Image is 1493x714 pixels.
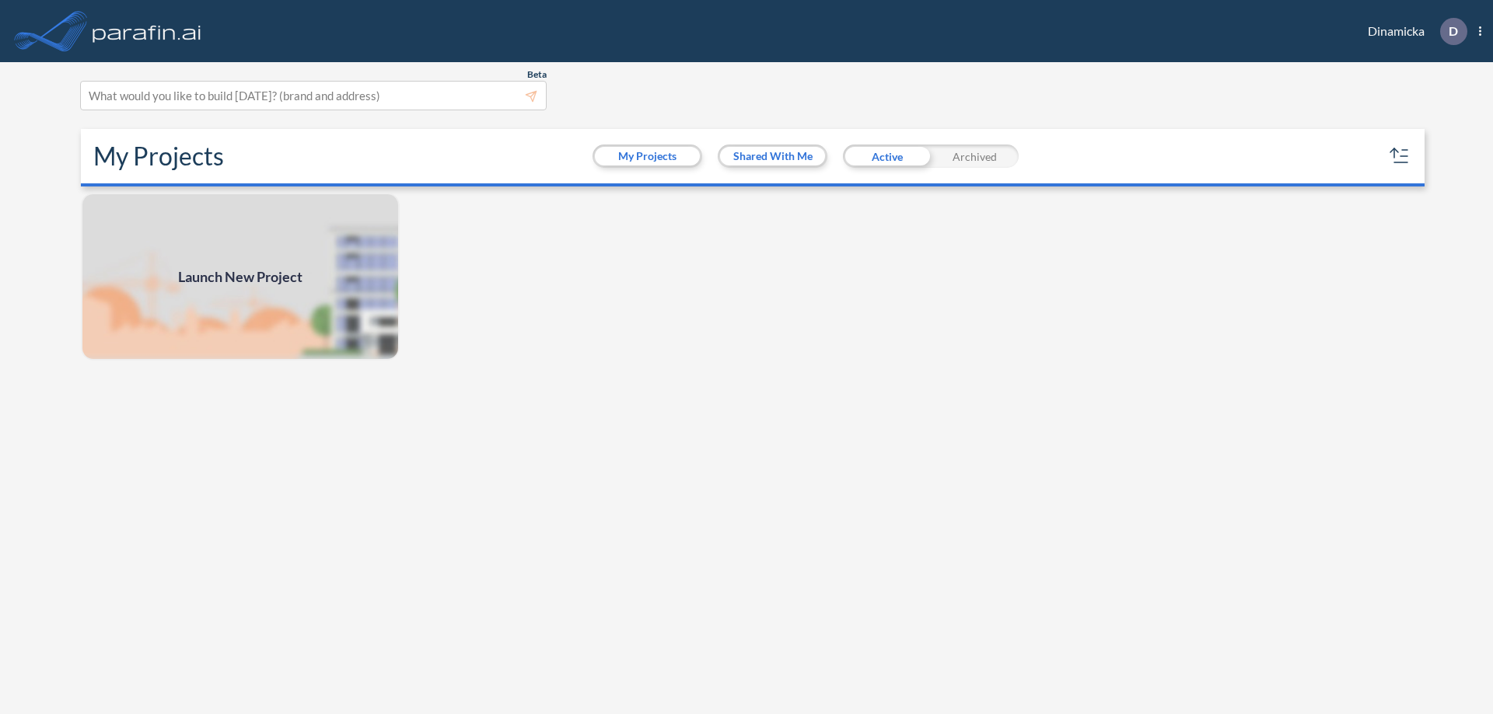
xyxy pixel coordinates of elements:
[527,68,547,81] span: Beta
[93,141,224,171] h2: My Projects
[81,193,400,360] a: Launch New Project
[1449,24,1458,38] p: D
[720,147,825,165] button: Shared With Me
[178,266,302,287] span: Launch New Project
[931,145,1019,168] div: Archived
[1344,18,1481,45] div: Dinamicka
[843,145,931,168] div: Active
[1387,144,1412,169] button: sort
[595,147,700,165] button: My Projects
[89,16,205,47] img: logo
[81,193,400,360] img: add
